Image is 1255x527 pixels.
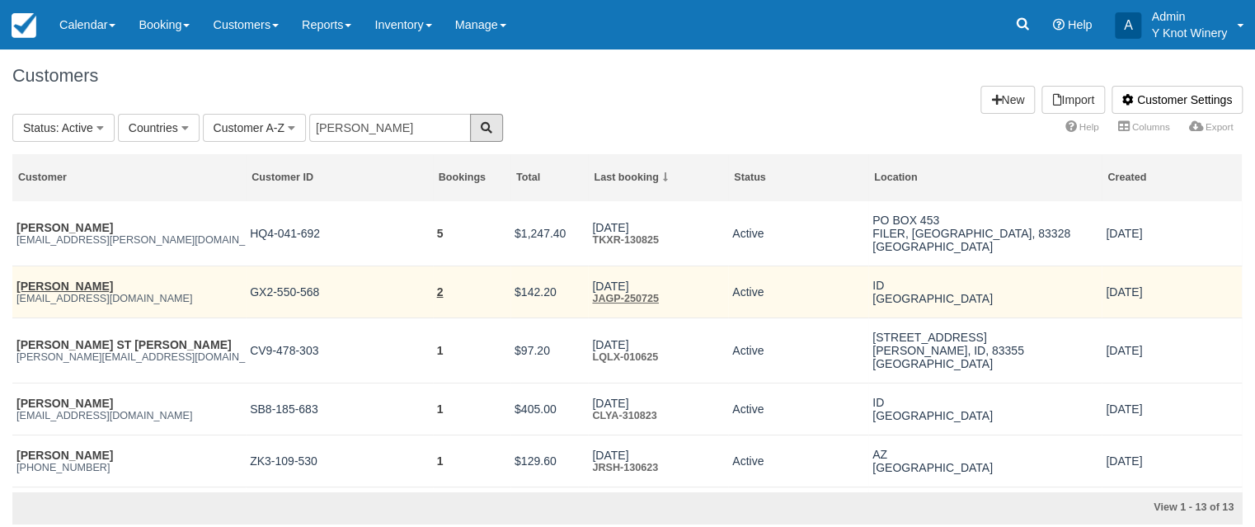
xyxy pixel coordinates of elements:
[1102,201,1242,266] td: May 19, 2022
[12,13,36,38] img: checkfront-main-nav-mini-logo.png
[16,351,242,363] em: [PERSON_NAME][EMAIL_ADDRESS][DOMAIN_NAME]
[16,293,242,304] em: [EMAIL_ADDRESS][DOMAIN_NAME]
[433,383,510,435] td: 1
[118,114,200,142] button: Countries
[437,402,444,416] a: 1
[1102,435,1242,487] td: Jun 13, 2023
[1112,86,1243,114] a: Customer Settings
[12,266,246,318] td: Mike Gordonmsgordon@mhtc.net
[728,201,868,266] td: Active
[1102,266,1242,318] td: Jun 20
[1055,115,1108,139] a: Help
[1108,115,1179,139] a: Columns
[728,435,868,487] td: Active
[592,410,656,421] a: CLYA-310823
[588,435,728,487] td: Jun 13, 2023JRSH-130623
[1179,115,1243,139] a: Export
[516,171,583,185] div: Total
[12,318,246,383] td: GORDON ST CYRgordon.sawtoothcabinets@gmail.com
[246,383,432,435] td: SB8-185-683
[588,383,728,435] td: Aug 31, 2023CLYA-310823
[868,201,1102,266] td: PO BOX 453FILER, CA, 83328United States
[874,171,1097,185] div: Location
[734,171,863,185] div: Status
[510,266,588,318] td: $142.20
[12,66,1243,86] h1: Customers
[16,280,113,293] a: [PERSON_NAME]
[594,171,722,185] div: Last booking
[437,285,444,299] a: 2
[246,318,432,383] td: CV9-478-303
[437,227,444,240] a: 5
[1107,171,1236,185] div: Created
[588,201,728,266] td: Aug 13TKXR-130825
[16,410,242,421] em: [EMAIL_ADDRESS][DOMAIN_NAME]
[1068,18,1093,31] span: Help
[16,397,113,410] a: [PERSON_NAME]
[433,318,510,383] td: 1
[246,201,432,266] td: HQ4-041-692
[868,318,1102,383] td: 430 N Lewiston streetWendell, ID, 83355United States
[510,435,588,487] td: $129.60
[214,121,284,134] span: Customer A-Z
[246,266,432,318] td: GX2-550-568
[16,234,242,246] em: [EMAIL_ADDRESS][PERSON_NAME][DOMAIN_NAME]
[18,171,241,185] div: Customer
[246,435,432,487] td: ZK3-109-530
[1102,318,1242,383] td: Jun 1
[868,383,1102,435] td: IDUnited States
[12,435,246,487] td: Jason Gordon+16184477178
[840,501,1234,515] div: View 1 - 13 of 13
[433,435,510,487] td: 1
[728,318,868,383] td: Active
[23,121,56,134] span: Status
[510,383,588,435] td: $405.00
[437,454,444,468] a: 1
[728,266,868,318] td: Active
[510,318,588,383] td: $97.20
[12,383,246,435] td: Tara Gordonjtgordonfamily@gmail.com
[728,383,868,435] td: Active
[16,221,113,234] a: [PERSON_NAME]
[439,171,505,185] div: Bookings
[437,344,444,357] a: 1
[16,338,232,351] a: [PERSON_NAME] ST [PERSON_NAME]
[1053,19,1065,31] i: Help
[1115,12,1141,39] div: A
[868,435,1102,487] td: AZUnited States
[1151,25,1227,41] p: Y Knot Winery
[510,201,588,266] td: $1,247.40
[592,293,659,304] a: JAGP-250725
[12,201,246,266] td: Gordon Christophersongchris@ida.net
[309,114,471,142] input: Search Customers
[592,462,658,473] a: JRSH-130623
[588,266,728,318] td: Jul 25JAGP-250725
[592,234,659,246] a: TKXR-130825
[588,318,728,383] td: Jun 1LQLX-010625
[16,462,242,473] em: [PHONE_NUMBER]
[16,449,113,462] a: [PERSON_NAME]
[868,266,1102,318] td: IDUnited States
[203,114,306,142] button: Customer A-Z
[980,86,1035,114] a: New
[129,121,178,134] span: Countries
[1102,383,1242,435] td: Aug 31, 2023
[433,266,510,318] td: 2
[1055,115,1243,141] ul: More
[1041,86,1105,114] a: Import
[251,171,427,185] div: Customer ID
[1151,8,1227,25] p: Admin
[592,351,658,363] a: LQLX-010625
[433,201,510,266] td: 5
[12,114,115,142] button: Status: Active
[56,121,93,134] span: : Active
